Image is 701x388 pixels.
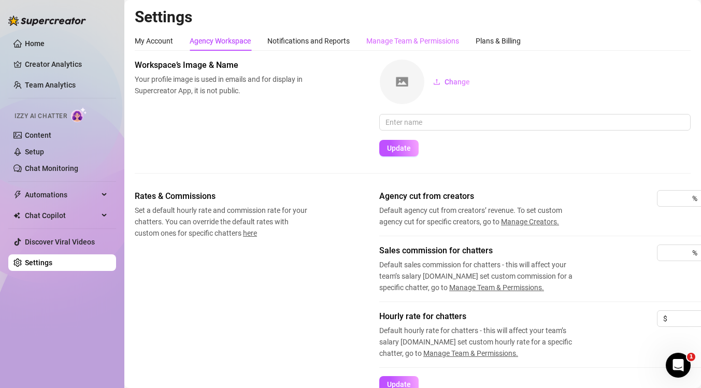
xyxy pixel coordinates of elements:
span: Set a default hourly rate and commission rate for your chatters. You can override the default rat... [135,205,309,239]
span: Default agency cut from creators’ revenue. To set custom agency cut for specific creators, go to [379,205,586,227]
span: upload [433,78,440,85]
h2: Settings [135,7,691,27]
span: Change [445,78,470,86]
a: Home [25,39,45,48]
a: Team Analytics [25,81,76,89]
span: Your profile image is used in emails and for display in Supercreator App, it is not public. [135,74,309,96]
a: Settings [25,258,52,267]
button: Change [425,74,478,90]
div: My Account [135,35,173,47]
span: Hourly rate for chatters [379,310,586,323]
span: Automations [25,186,98,203]
div: Manage Team & Permissions [366,35,459,47]
a: Setup [25,148,44,156]
iframe: Intercom live chat [666,353,691,378]
img: AI Chatter [71,107,87,122]
a: Content [25,131,51,139]
span: Default sales commission for chatters - this will affect your team’s salary [DOMAIN_NAME] set cus... [379,259,586,293]
button: Update [379,140,419,156]
img: Chat Copilot [13,212,20,219]
span: here [243,229,257,237]
span: Rates & Commissions [135,190,309,203]
img: logo-BBDzfeDw.svg [8,16,86,26]
span: Chat Copilot [25,207,98,224]
img: square-placeholder.png [380,60,424,104]
div: Notifications and Reports [267,35,350,47]
span: Sales commission for chatters [379,245,586,257]
span: Default hourly rate for chatters - this will affect your team’s salary [DOMAIN_NAME] set custom h... [379,325,586,359]
div: Plans & Billing [476,35,521,47]
span: 1 [687,353,695,361]
span: Manage Team & Permissions. [449,283,544,292]
a: Discover Viral Videos [25,238,95,246]
span: Update [387,144,411,152]
div: Agency Workspace [190,35,251,47]
a: Chat Monitoring [25,164,78,173]
input: Enter name [379,114,691,131]
a: Creator Analytics [25,56,108,73]
span: Workspace’s Image & Name [135,59,309,71]
span: Manage Creators. [501,218,559,226]
span: Manage Team & Permissions. [423,349,518,357]
span: Agency cut from creators [379,190,586,203]
span: Izzy AI Chatter [15,111,67,121]
span: thunderbolt [13,191,22,199]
